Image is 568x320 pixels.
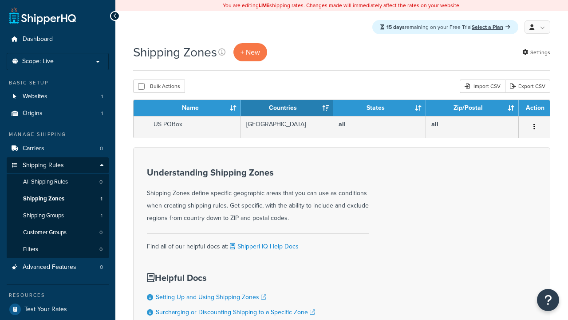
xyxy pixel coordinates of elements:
span: Shipping Groups [23,212,64,220]
span: Dashboard [23,36,53,43]
th: States: activate to sort column ascending [333,100,426,116]
a: Test Your Rates [7,301,109,317]
h1: Shipping Zones [133,44,217,61]
a: ShipperHQ Home [9,7,76,24]
a: Filters 0 [7,241,109,258]
a: + New [233,43,267,61]
a: ShipperHQ Help Docs [228,242,299,251]
button: Open Resource Center [537,289,559,311]
li: Filters [7,241,109,258]
td: [GEOGRAPHIC_DATA] [241,116,334,138]
h3: Helpful Docs [147,273,315,283]
span: Websites [23,93,47,100]
strong: 15 days [387,23,405,31]
span: 0 [100,145,103,152]
div: Shipping Zones define specific geographic areas that you can use as conditions when creating ship... [147,168,369,224]
a: Export CSV [505,80,550,93]
th: Name: activate to sort column ascending [148,100,241,116]
span: 1 [100,195,103,203]
a: Shipping Groups 1 [7,208,109,224]
button: Bulk Actions [133,80,185,93]
li: Shipping Groups [7,208,109,224]
span: Advanced Features [23,264,76,271]
div: Find all of our helpful docs at: [147,233,369,253]
a: Settings [522,46,550,59]
a: Carriers 0 [7,140,109,157]
div: remaining on your Free Trial [372,20,518,34]
a: All Shipping Rules 0 [7,174,109,190]
th: Zip/Postal: activate to sort column ascending [426,100,519,116]
a: Shipping Rules [7,157,109,174]
b: all [339,120,346,129]
a: Dashboard [7,31,109,48]
a: Origins 1 [7,105,109,122]
span: Scope: Live [22,58,54,65]
span: Customer Groups [23,229,67,236]
a: Setting Up and Using Shipping Zones [156,292,266,302]
span: 1 [101,212,103,220]
span: Carriers [23,145,44,152]
li: Shipping Zones [7,191,109,207]
div: Resources [7,292,109,299]
span: Filters [23,246,38,253]
a: Select a Plan [472,23,510,31]
th: Action [519,100,550,116]
li: All Shipping Rules [7,174,109,190]
span: Shipping Zones [23,195,64,203]
li: Advanced Features [7,259,109,276]
li: Shipping Rules [7,157,109,259]
span: + New [241,47,260,57]
li: Origins [7,105,109,122]
span: 0 [99,178,103,186]
a: Websites 1 [7,88,109,105]
span: 0 [99,229,103,236]
a: Shipping Zones 1 [7,191,109,207]
td: US POBox [148,116,241,138]
th: Countries: activate to sort column ascending [241,100,334,116]
span: 1 [101,93,103,100]
li: Websites [7,88,109,105]
div: Import CSV [460,80,505,93]
span: Origins [23,110,43,117]
span: Test Your Rates [24,306,67,313]
span: 1 [101,110,103,117]
div: Basic Setup [7,79,109,87]
div: Manage Shipping [7,131,109,138]
a: Surcharging or Discounting Shipping to a Specific Zone [156,308,315,317]
span: Shipping Rules [23,162,64,169]
li: Customer Groups [7,224,109,241]
span: 0 [100,264,103,271]
b: all [431,120,438,129]
a: Customer Groups 0 [7,224,109,241]
span: All Shipping Rules [23,178,68,186]
a: Advanced Features 0 [7,259,109,276]
h3: Understanding Shipping Zones [147,168,369,177]
span: 0 [99,246,103,253]
li: Carriers [7,140,109,157]
b: LIVE [259,1,269,9]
